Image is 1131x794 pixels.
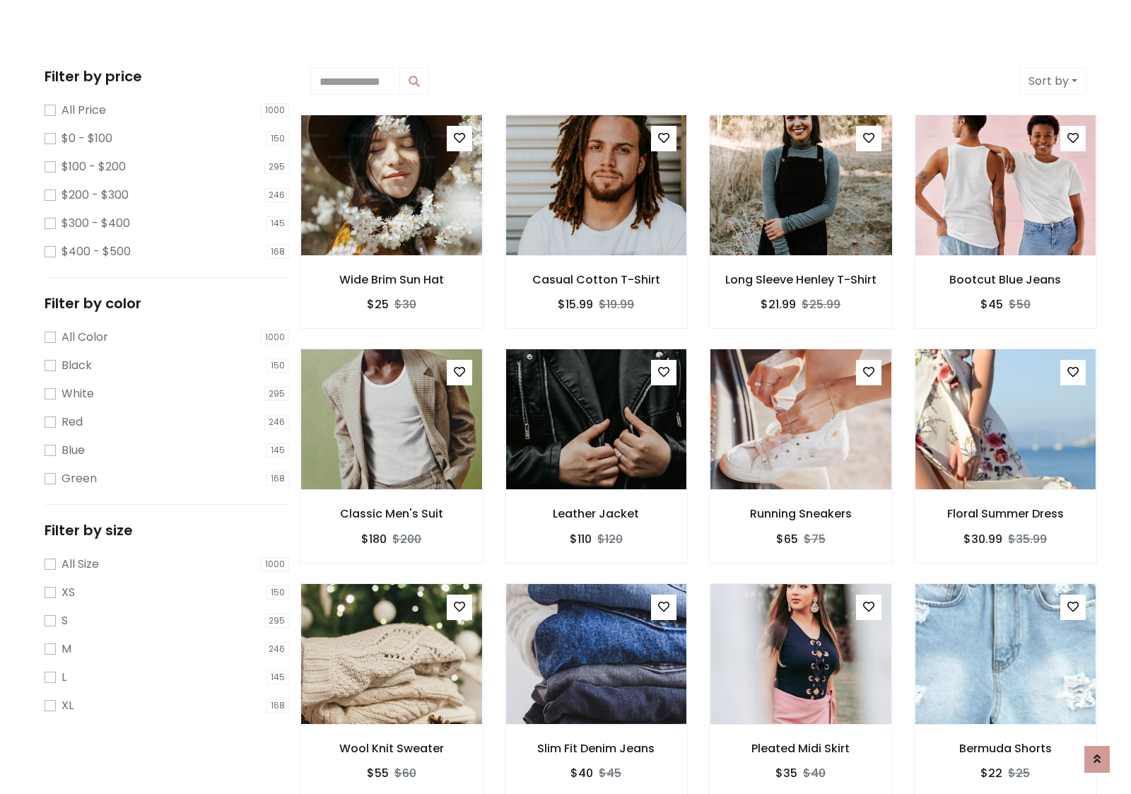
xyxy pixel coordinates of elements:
del: $120 [597,531,623,547]
label: XS [61,584,75,601]
h6: Classic Men's Suit [300,507,483,520]
label: All Size [61,556,99,573]
span: 295 [264,160,289,174]
span: 168 [266,699,289,713]
h5: Filter by size [45,522,289,539]
span: 168 [266,472,289,486]
label: Black [61,357,92,374]
h6: Casual Cotton T-Shirt [505,273,688,286]
h6: Long Sleeve Henley T-Shirt [710,273,892,286]
h6: Wide Brim Sun Hat [300,273,483,286]
span: 295 [264,387,289,401]
label: $300 - $400 [61,215,130,232]
label: White [61,385,94,402]
h6: $22 [980,766,1002,780]
del: $45 [599,765,621,781]
span: 1000 [261,103,289,117]
label: All Price [61,102,106,119]
label: L [61,669,66,686]
h6: Bootcut Blue Jeans [915,273,1097,286]
del: $30 [394,296,416,313]
label: Blue [61,442,85,459]
label: $200 - $300 [61,187,129,204]
label: M [61,641,71,658]
span: 246 [264,415,289,429]
span: 295 [264,614,289,628]
h6: Slim Fit Denim Jeans [505,742,688,755]
label: $0 - $100 [61,130,112,147]
h6: Pleated Midi Skirt [710,742,892,755]
h5: Filter by price [45,68,289,85]
label: XL [61,697,74,714]
h6: Bermuda Shorts [915,742,1097,755]
h6: $110 [570,532,592,546]
h6: $180 [361,532,387,546]
span: 1000 [261,557,289,571]
h6: Floral Summer Dress [915,507,1097,520]
h6: $25 [367,298,389,311]
span: 150 [266,585,289,600]
del: $25 [1008,765,1030,781]
h6: $30.99 [963,532,1002,546]
label: $100 - $200 [61,158,126,175]
h6: $21.99 [761,298,796,311]
span: 168 [266,245,289,259]
h6: $40 [570,766,593,780]
button: Sort by [1019,68,1086,95]
h6: $45 [980,298,1003,311]
label: All Color [61,329,108,346]
h6: Wool Knit Sweater [300,742,483,755]
h6: $35 [775,766,797,780]
h6: $55 [367,766,389,780]
label: S [61,612,68,629]
span: 1000 [261,330,289,344]
del: $35.99 [1008,531,1047,547]
label: Green [61,470,97,487]
h5: Filter by color [45,295,289,312]
h6: Leather Jacket [505,507,688,520]
label: Red [61,414,83,431]
del: $40 [803,765,826,781]
del: $50 [1009,296,1031,313]
h6: $15.99 [558,298,593,311]
del: $19.99 [599,296,634,313]
del: $25.99 [802,296,840,313]
span: 145 [266,443,289,457]
span: 145 [266,670,289,684]
span: 246 [264,642,289,656]
label: $400 - $500 [61,243,131,260]
span: 150 [266,132,289,146]
span: 150 [266,358,289,373]
span: 145 [266,216,289,230]
h6: $65 [776,532,798,546]
del: $200 [392,531,421,547]
del: $75 [804,531,826,547]
del: $60 [394,765,416,781]
span: 246 [264,188,289,202]
h6: Running Sneakers [710,507,892,520]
